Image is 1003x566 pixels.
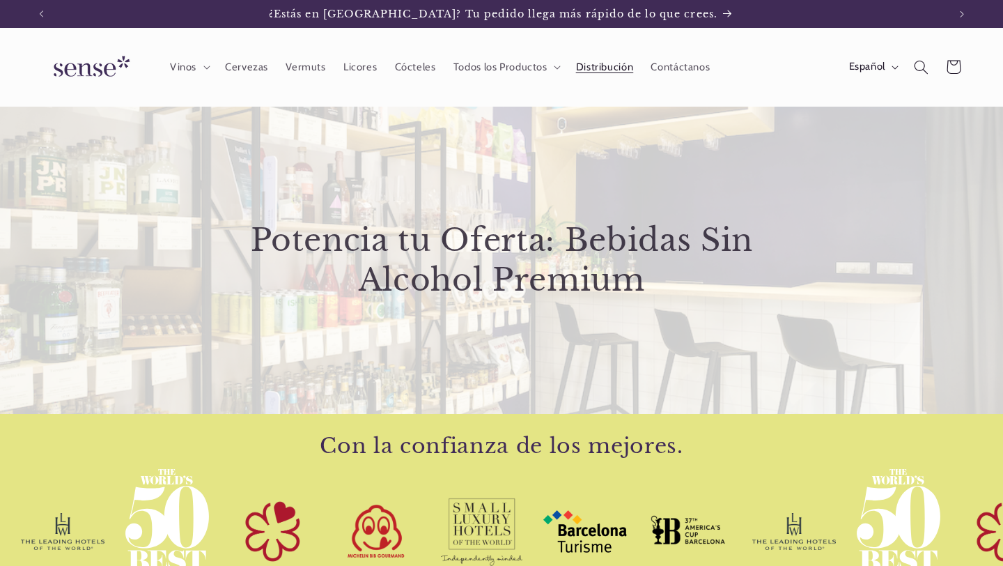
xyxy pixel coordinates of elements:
[31,42,147,93] a: Sense
[277,52,335,82] a: Vermuts
[840,53,905,81] button: Español
[905,51,937,83] summary: Búsqueda
[334,499,418,563] img: MichelinBibGourmandAlcoholFree
[334,52,386,82] a: Licores
[225,61,268,74] span: Cervezas
[386,52,444,82] a: Cócteles
[343,61,377,74] span: Licores
[37,47,141,87] img: Sense
[395,61,436,74] span: Cócteles
[567,52,642,82] a: Distribución
[642,52,719,82] a: Contáctanos
[286,61,325,74] span: Vermuts
[849,59,885,75] span: Español
[161,52,216,82] summary: Vinos
[202,221,802,300] h2: Potencia tu Oferta: Bebidas Sin Alcohol Premium
[651,61,710,74] span: Contáctanos
[444,52,567,82] summary: Todos los Productos
[170,61,196,74] span: Vinos
[576,61,634,74] span: Distribución
[269,8,717,20] span: ¿Estás en [GEOGRAPHIC_DATA]? Tu pedido llega más rápido de lo que crees.
[453,61,547,74] span: Todos los Productos
[216,52,277,82] a: Cervezas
